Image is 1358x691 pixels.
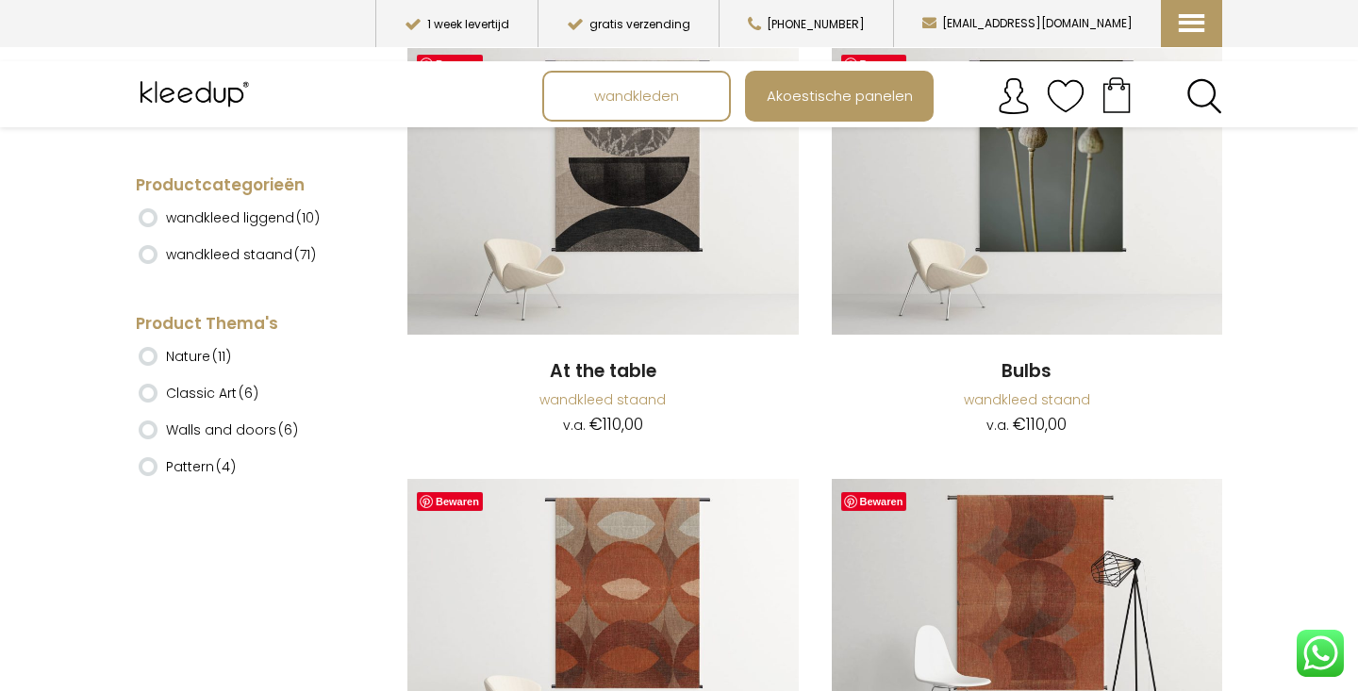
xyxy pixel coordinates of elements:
[136,313,353,336] h4: Product Thema's
[756,78,923,114] span: Akoestische panelen
[1085,71,1149,118] a: Your cart
[417,492,483,511] a: Bewaren
[1013,413,1067,436] bdi: 110,00
[841,55,907,74] a: Bewaren
[539,390,666,409] a: wandkleed staand
[407,359,799,385] a: At the table
[166,451,236,483] label: Pattern
[832,41,1223,335] img: Bulbs
[584,78,689,114] span: wandkleden
[166,377,258,409] label: Classic Art
[747,73,932,120] a: Akoestische panelen
[166,414,298,446] label: Walls and doors
[239,384,258,403] span: (6)
[166,202,320,234] label: wandkleed liggend
[296,208,320,227] span: (10)
[589,413,603,436] span: €
[841,492,907,511] a: Bewaren
[563,416,586,435] span: v.a.
[544,73,729,120] a: wandkleden
[294,245,316,264] span: (71)
[212,347,231,366] span: (11)
[278,420,298,439] span: (6)
[832,41,1223,337] a: Bulbs
[166,340,231,372] label: Nature
[1047,77,1085,115] img: verlanglijstje.svg
[832,359,1223,385] a: Bulbs
[166,239,316,271] label: wandkleed staand
[986,416,1009,435] span: v.a.
[136,71,257,118] img: Kleedup
[542,71,1236,122] nav: Main menu
[136,174,353,197] h4: Productcategorieën
[995,77,1033,115] img: account.svg
[589,413,643,436] bdi: 110,00
[216,457,236,476] span: (4)
[1186,78,1222,114] a: Search
[407,41,799,335] img: At The Table
[1013,413,1026,436] span: €
[964,390,1090,409] a: wandkleed staand
[417,55,483,74] a: Bewaren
